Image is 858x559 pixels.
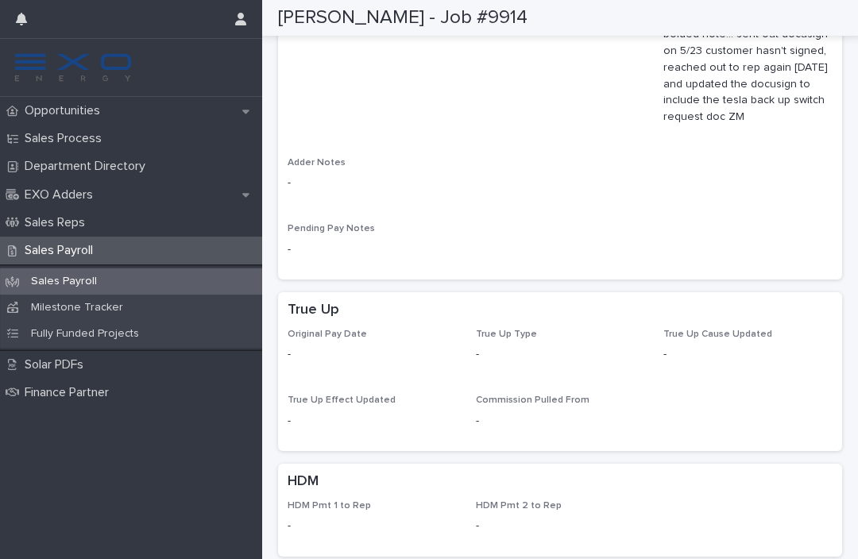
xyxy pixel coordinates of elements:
span: True Up Effect Updated [288,395,396,405]
p: - [288,346,457,363]
p: Opportunities [18,103,113,118]
span: HDM Pmt 1 to Rep [288,501,371,511]
span: Original Pay Date [288,330,367,339]
p: - [476,413,645,430]
span: True Up Cause Updated [663,330,772,339]
span: Adder Notes [288,158,346,168]
p: - [288,241,833,258]
h2: True Up [288,302,339,319]
span: Commission Pulled From [476,395,589,405]
p: Solar PDFs [18,357,96,372]
p: EXO Adders [18,187,106,202]
img: FKS5r6ZBThi8E5hshIGi [13,52,133,83]
span: True Up Type [476,330,537,339]
p: - [288,518,457,534]
p: Sales Payroll [18,275,110,288]
h2: [PERSON_NAME] - Job #9914 [278,6,528,29]
p: - [663,346,833,363]
p: - [288,175,833,191]
p: Sales Process [18,131,114,146]
p: - [288,413,457,430]
p: - [476,518,645,534]
p: Sales Payroll [18,243,106,258]
span: Pending Pay Notes [288,224,375,233]
p: Milestone Tracker [18,301,136,314]
p: Sales Reps [18,215,98,230]
p: Finance Partner [18,385,122,400]
h2: HDM [288,473,319,491]
p: Department Directory [18,159,158,174]
p: - [476,346,645,363]
p: Fully Funded Projects [18,327,152,341]
span: HDM Pmt 2 to Rep [476,501,562,511]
